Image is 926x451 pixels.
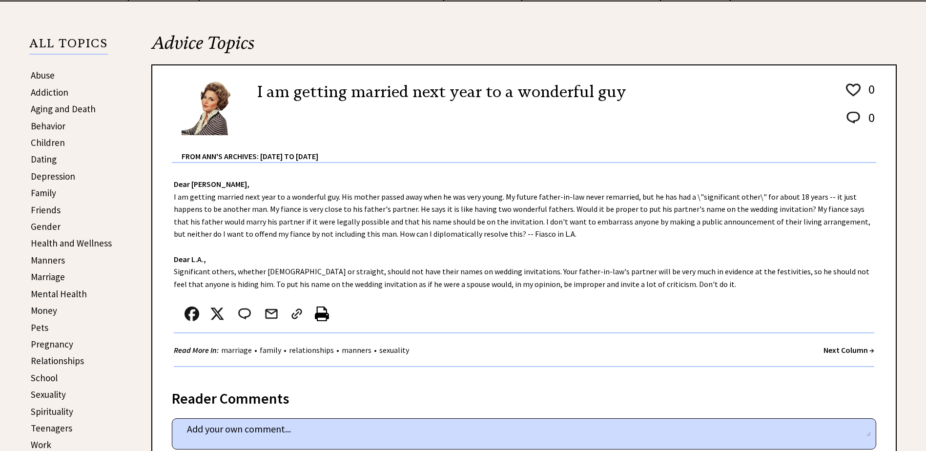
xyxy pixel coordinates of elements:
[287,345,336,355] a: relationships
[257,80,626,103] h2: I am getting married next year to a wonderful guy
[257,345,284,355] a: family
[31,170,75,182] a: Depression
[31,187,56,199] a: Family
[219,345,254,355] a: marriage
[174,179,249,189] strong: Dear [PERSON_NAME],
[864,81,875,108] td: 0
[31,355,84,367] a: Relationships
[31,372,58,384] a: School
[864,109,875,135] td: 0
[289,307,304,321] img: link_02.png
[31,322,48,333] a: Pets
[31,439,51,451] a: Work
[31,288,87,300] a: Mental Health
[315,307,329,321] img: printer%20icon.png
[174,345,219,355] strong: Read More In:
[31,103,96,115] a: Aging and Death
[31,153,57,165] a: Dating
[185,307,199,321] img: facebook.png
[29,38,108,55] p: ALL TOPICS
[182,80,243,135] img: Ann6%20v2%20small.png
[844,82,862,99] img: heart_outline%201.png
[174,254,206,264] strong: Dear L.A.,
[31,204,61,216] a: Friends
[31,271,65,283] a: Marriage
[172,388,876,404] div: Reader Comments
[152,163,896,377] div: I am getting married next year to a wonderful guy. His mother passed away when he was very young....
[31,338,73,350] a: Pregnancy
[182,136,876,162] div: From Ann's Archives: [DATE] to [DATE]
[823,345,874,355] a: Next Column →
[236,307,253,321] img: message_round%202.png
[151,31,897,64] h2: Advice Topics
[31,86,68,98] a: Addiction
[377,345,412,355] a: sexuality
[31,422,72,434] a: Teenagers
[31,221,61,232] a: Gender
[844,110,862,125] img: message_round%202.png
[174,344,412,356] div: • • • •
[31,254,65,266] a: Manners
[31,406,73,417] a: Spirituality
[31,120,65,132] a: Behavior
[31,137,65,148] a: Children
[31,237,112,249] a: Health and Wellness
[31,305,57,316] a: Money
[31,389,66,400] a: Sexuality
[264,307,279,321] img: mail.png
[339,345,374,355] a: manners
[210,307,225,321] img: x_small.png
[31,69,55,81] a: Abuse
